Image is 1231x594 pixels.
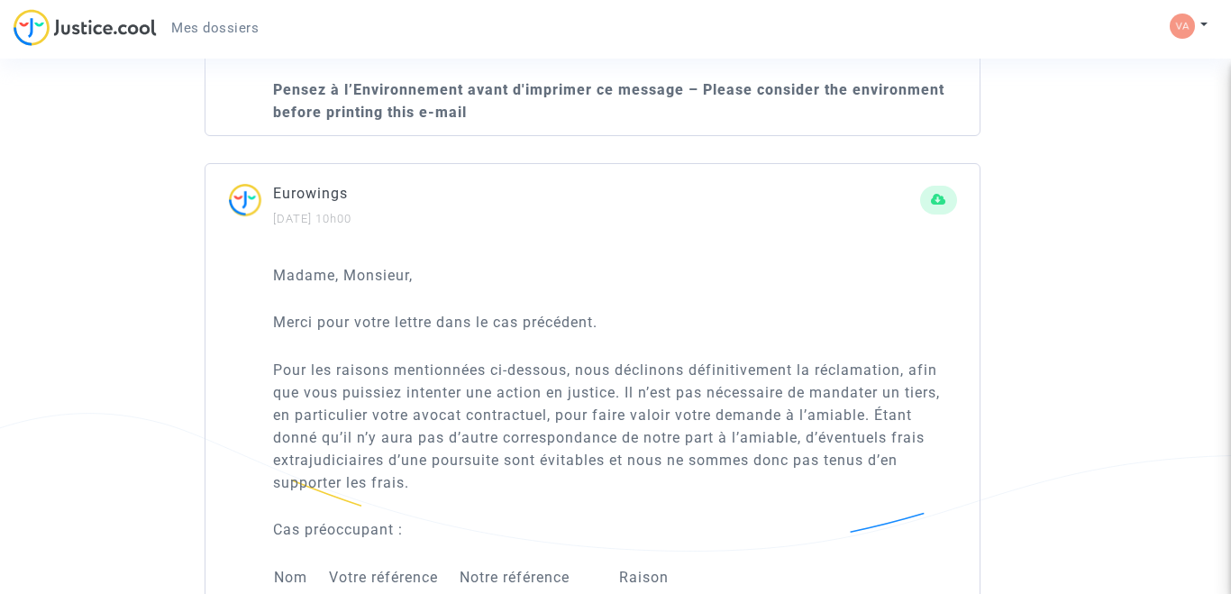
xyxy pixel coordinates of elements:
img: jc-logo.svg [14,9,157,46]
p: Nom [274,566,327,589]
p: Votre référence [329,566,458,589]
span: Mes dossiers [171,20,259,36]
p: Notre référence [460,566,617,589]
p: Merci pour votre lettre dans le cas précédent. [273,311,957,334]
p: Madame, Monsieur, [273,264,957,287]
p: Raison [619,566,749,589]
small: [DATE] 10h00 [273,212,351,225]
p: Cas préoccupant : [273,518,957,541]
img: ... [228,182,273,228]
strong: Pensez à l’Environnement avant d'imprimer ce message – Please consider the environment before pri... [273,81,944,121]
p: Eurowings [273,182,920,205]
a: Mes dossiers [157,14,273,41]
p: Pour les raisons mentionnées ci-dessous, nous déclinons définitivement la réclamation, afin que v... [273,359,957,494]
img: f5a6143ae2cf3ab554235b4d6d528375 [1170,14,1195,39]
